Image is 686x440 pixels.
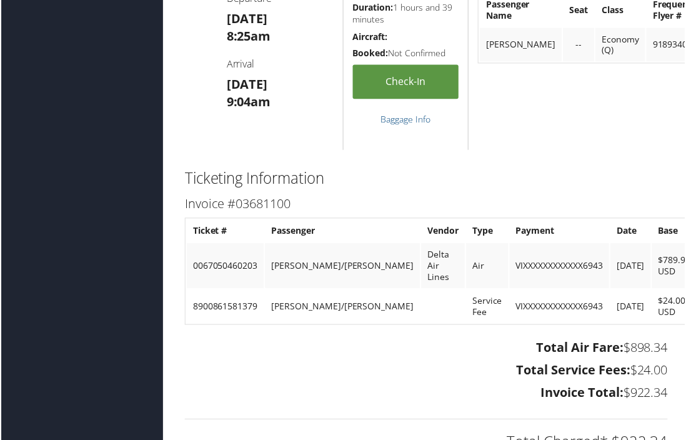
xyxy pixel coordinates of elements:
[226,94,271,111] strong: 9:04am
[186,244,264,289] td: 0067050460203
[265,244,420,289] td: [PERSON_NAME]/[PERSON_NAME]
[226,76,267,93] strong: [DATE]
[422,244,465,289] td: Delta Air Lines
[467,244,509,289] td: Air
[184,341,669,358] h3: $898.34
[353,47,460,60] h5: Not Confirmed
[467,291,509,324] td: Service Fee
[353,1,394,13] strong: Duration:
[226,57,334,71] h4: Arrival
[510,244,610,289] td: VIXXXXXXXXXXXX6943
[467,221,509,243] th: Type
[226,27,271,44] strong: 8:25am
[265,221,420,243] th: Passenger
[184,196,669,214] h3: Invoice #03681100
[612,244,652,289] td: [DATE]
[612,221,652,243] th: Date
[184,168,669,189] h2: Ticketing Information
[184,363,669,381] h3: $24.00
[517,363,632,380] strong: Total Service Fees:
[480,28,563,62] td: [PERSON_NAME]
[353,31,388,42] strong: Aircraft:
[184,386,669,403] h3: $922.34
[353,65,460,99] a: Check-in
[542,386,625,402] strong: Invoice Total:
[226,10,267,27] strong: [DATE]
[381,114,431,126] a: Baggage Info
[537,341,625,357] strong: Total Air Fare:
[186,221,264,243] th: Ticket #
[422,221,465,243] th: Vendor
[265,291,420,324] td: [PERSON_NAME]/[PERSON_NAME]
[570,39,589,51] div: --
[510,221,610,243] th: Payment
[353,1,460,26] h5: 1 hours and 39 minutes
[353,47,389,59] strong: Booked:
[186,291,264,324] td: 8900861581379
[612,291,652,324] td: [DATE]
[597,28,647,62] td: Economy (Q)
[510,291,610,324] td: VIXXXXXXXXXXXX6943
